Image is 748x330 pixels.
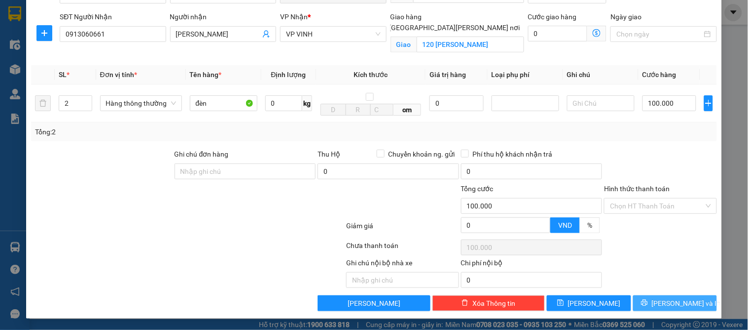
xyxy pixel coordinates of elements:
span: Đơn vị tính [100,71,137,79]
img: logo [5,53,21,102]
input: R [346,104,371,116]
div: Chưa thanh toán [345,240,460,257]
div: Ghi chú nội bộ nhà xe [346,257,459,272]
span: [PERSON_NAME] [568,298,621,309]
span: save [557,299,564,307]
span: VP VINH [286,27,380,41]
span: [GEOGRAPHIC_DATA][PERSON_NAME] nơi [386,22,524,33]
div: Giảm giá [345,220,460,238]
span: plus [37,29,52,37]
span: [PERSON_NAME] và In [652,298,721,309]
span: Chuyển khoản ng. gửi [385,149,459,160]
div: Tổng: 2 [35,126,289,137]
label: Ngày giao [610,13,641,21]
span: Kích thước [354,71,388,79]
input: Nhập ghi chú [346,272,459,288]
span: Phí thu hộ khách nhận trả [469,149,557,160]
span: kg [302,95,312,111]
span: Cước hàng [642,71,677,79]
button: printer[PERSON_NAME] và In [633,295,717,311]
span: VP Nhận [280,13,308,21]
div: SĐT Người Nhận [60,11,166,22]
span: Tên hàng [190,71,222,79]
button: plus [704,95,713,111]
span: cm [393,104,422,116]
button: delete [35,95,51,111]
span: dollar-circle [593,29,601,37]
input: Ghi Chú [567,95,635,111]
button: [PERSON_NAME] [318,295,430,311]
input: Giao tận nơi [417,37,524,52]
input: Ngày giao [616,29,702,40]
label: Cước giao hàng [528,13,577,21]
input: VD: Bàn, Ghế [190,95,257,111]
div: Người nhận [170,11,276,22]
button: plus [36,25,52,41]
span: Định lượng [271,71,306,79]
span: % [587,221,592,229]
span: Giao hàng [391,13,422,21]
span: Giao [391,37,417,52]
span: [GEOGRAPHIC_DATA], [GEOGRAPHIC_DATA] ↔ [GEOGRAPHIC_DATA] [25,42,98,76]
span: Thu Hộ [318,150,340,158]
input: D [321,104,346,116]
span: SL [59,71,67,79]
th: Ghi chú [563,65,639,84]
span: plus [705,99,712,107]
span: user-add [262,30,270,38]
input: C [370,104,393,116]
label: Hình thức thanh toán [604,185,670,193]
span: [PERSON_NAME] [348,298,400,309]
div: Chi phí nội bộ [461,257,603,272]
span: printer [641,299,648,307]
input: Cước giao hàng [528,26,588,41]
span: delete [462,299,468,307]
span: VND [558,221,572,229]
span: Tổng cước [461,185,494,193]
span: Hàng thông thường [106,96,176,111]
span: Xóa Thông tin [472,298,515,309]
input: 0 [429,95,483,111]
input: Ghi chú đơn hàng [175,164,316,179]
button: save[PERSON_NAME] [547,295,631,311]
label: Ghi chú đơn hàng [175,150,229,158]
th: Loại phụ phí [488,65,563,84]
span: Giá trị hàng [429,71,466,79]
strong: CHUYỂN PHÁT NHANH AN PHÚ QUÝ [26,8,97,40]
button: deleteXóa Thông tin [432,295,545,311]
